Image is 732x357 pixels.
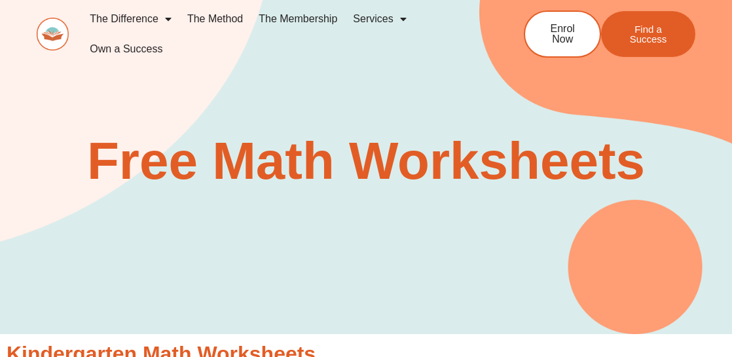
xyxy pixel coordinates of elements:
[179,4,251,34] a: The Method
[621,24,676,44] span: Find a Success
[82,34,170,64] a: Own a Success
[37,135,695,187] h2: Free Math Worksheets
[667,294,732,357] iframe: Chat Widget
[524,10,601,58] a: Enrol Now
[345,4,414,34] a: Services
[545,24,580,45] span: Enrol Now
[251,4,345,34] a: The Membership
[601,11,695,57] a: Find a Success
[82,4,486,64] nav: Menu
[82,4,179,34] a: The Difference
